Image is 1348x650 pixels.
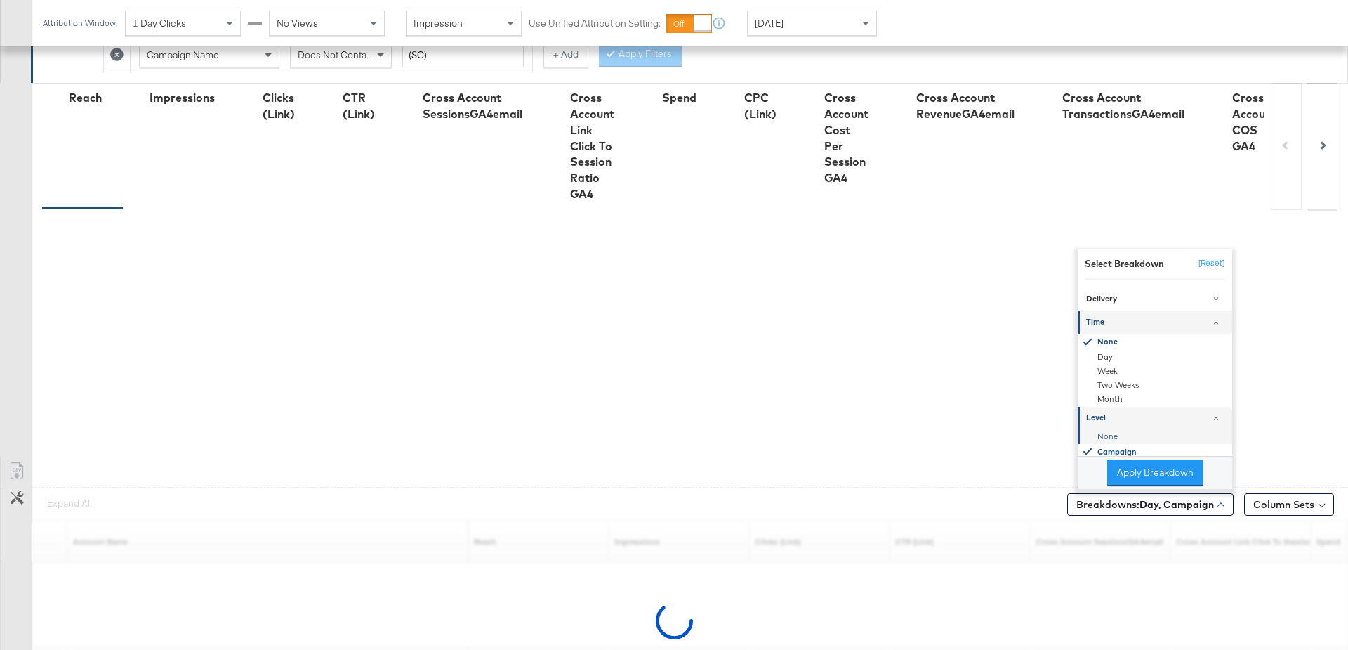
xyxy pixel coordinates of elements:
div: Level [1086,412,1226,424]
span: [DATE] [755,17,784,30]
div: Cross Account SessionsGA4email [423,90,522,122]
button: + Add [543,42,588,67]
div: Select Breakdown [1085,256,1164,270]
div: Impressions [150,90,215,106]
div: Reach [69,90,102,106]
a: Delivery [1078,287,1232,311]
button: Column Sets [1244,493,1334,516]
button: [Reset] [1190,252,1225,275]
div: None [1080,334,1232,350]
span: 1 Day Clicks [133,17,186,30]
div: Time [1086,317,1226,328]
div: CTR (Link) [343,90,375,122]
div: Time [1078,334,1232,406]
button: Breakdowns:Day, Campaign [1067,493,1234,516]
a: Level [1078,406,1232,429]
div: CPC (Link) [744,90,777,122]
div: Attribution Window: [42,18,118,28]
input: Enter a search term [402,42,524,68]
div: Cross Account COS GA4 [1232,90,1276,154]
span: Campaign Name [147,48,219,61]
span: Impression [414,17,463,30]
span: Breakdowns: [1076,498,1214,512]
div: Cross Account Link Click To Session Ratio GA4 [570,90,614,202]
div: Cross Account Cost Per Session GA4 [824,90,868,186]
div: Level [1078,429,1232,488]
b: Day, Campaign [1139,498,1214,511]
a: Time [1078,311,1232,334]
div: Cross Account RevenueGA4email [916,90,1015,122]
div: None [1080,429,1232,443]
div: Day [1080,350,1232,364]
div: Campaign [1080,443,1232,460]
button: Apply Breakdown [1107,460,1203,486]
div: Cross Account TransactionsGA4email [1062,90,1184,122]
div: Week [1080,364,1232,378]
label: Use Unified Attribution Setting: [529,17,661,30]
div: Delivery [1086,293,1226,304]
div: Clicks (Link) [263,90,295,122]
span: Does Not Contain [298,48,374,61]
span: No Views [277,17,318,30]
div: Month [1080,392,1232,406]
div: Two Weeks [1080,378,1232,392]
div: Spend [662,90,696,106]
